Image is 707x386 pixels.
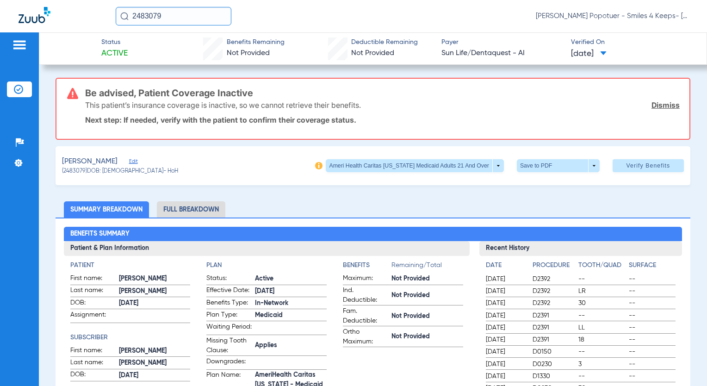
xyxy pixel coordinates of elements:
span: -- [578,274,626,284]
span: Active [255,274,327,284]
span: [DATE] [571,48,607,60]
li: Full Breakdown [157,201,225,218]
app-breakdown-title: Patient [70,261,191,270]
span: -- [629,311,676,320]
app-breakdown-title: Benefits [343,261,391,274]
span: Applies [255,341,327,350]
h4: Tooth/Quad [578,261,626,270]
span: D0150 [533,347,575,356]
span: Benefits Remaining [227,37,285,47]
span: Last name: [70,358,116,369]
span: [PERSON_NAME] [62,156,118,168]
span: [DATE] [486,274,525,284]
span: [DATE] [486,372,525,381]
button: Ameri Health Caritas [US_STATE] Medicaid Adults 21 And Over [326,159,503,172]
span: Verify Benefits [626,162,670,169]
h4: Plan [206,261,327,270]
span: 3 [578,360,626,369]
p: Next step: If needed, verify with the patient to confirm their coverage status. [85,115,680,125]
h4: Benefits [343,261,391,270]
span: Status [101,37,128,47]
span: In-Network [255,299,327,308]
span: Waiting Period: [206,322,252,335]
span: [DATE] [486,323,525,332]
span: Not Provided [227,50,270,57]
span: [PERSON_NAME] Popotuer - Smiles 4 Keeps- [GEOGRAPHIC_DATA] | Abra Dental [536,12,688,21]
span: D2392 [533,286,575,296]
span: -- [629,299,676,308]
img: hamburger-icon [12,39,27,50]
span: Payer [441,37,563,47]
h3: Be advised, Patient Coverage Inactive [85,88,680,98]
li: Summary Breakdown [64,201,149,218]
img: Search Icon [120,12,129,20]
span: 18 [578,335,626,344]
button: Verify Benefits [613,159,684,172]
span: D2391 [533,335,575,344]
span: Verified On [571,37,692,47]
img: Zuub Logo [19,7,50,23]
span: -- [629,347,676,356]
span: Sun Life/Dentaquest - AI [441,48,563,59]
iframe: Chat Widget [661,342,707,386]
span: [DATE] [486,360,525,369]
h4: Procedure [533,261,575,270]
span: Last name: [70,286,116,297]
a: Dismiss [651,100,680,110]
span: Active [101,48,128,59]
span: -- [578,372,626,381]
span: [PERSON_NAME] [119,286,191,296]
span: -- [578,347,626,356]
span: -- [629,274,676,284]
button: Save to PDF [517,159,600,172]
h3: Patient & Plan Information [64,241,470,256]
span: (2483079) DOB: [DEMOGRAPHIC_DATA] - HoH [62,168,178,176]
span: -- [629,360,676,369]
span: [DATE] [486,347,525,356]
span: -- [578,311,626,320]
span: Assignment: [70,310,116,323]
span: D2392 [533,299,575,308]
app-breakdown-title: Procedure [533,261,575,274]
span: -- [629,323,676,332]
span: -- [629,286,676,296]
span: Not Provided [391,332,463,342]
app-breakdown-title: Tooth/Quad [578,261,626,274]
span: First name: [70,346,116,357]
span: Effective Date: [206,286,252,297]
span: [PERSON_NAME] [119,274,191,284]
app-breakdown-title: Subscriber [70,333,191,342]
span: [DATE] [255,286,327,296]
span: Not Provided [391,291,463,300]
span: First name: [70,274,116,285]
span: 30 [578,299,626,308]
span: Status: [206,274,252,285]
span: Ortho Maximum: [343,327,388,347]
app-breakdown-title: Date [486,261,525,274]
h4: Surface [629,261,676,270]
span: Downgrades: [206,357,252,369]
img: info-icon [315,162,322,169]
span: Remaining/Total [391,261,463,274]
span: [DATE] [119,371,191,380]
span: DOB: [70,370,116,381]
span: D2391 [533,323,575,332]
span: LR [578,286,626,296]
span: Deductible Remaining [351,37,418,47]
span: Ind. Deductible: [343,286,388,305]
span: DOB: [70,298,116,309]
span: Not Provided [351,50,394,57]
span: Maximum: [343,274,388,285]
span: -- [629,335,676,344]
h3: Recent History [479,241,682,256]
span: [PERSON_NAME] [119,358,191,368]
span: Not Provided [391,311,463,321]
span: Fam. Deductible: [343,306,388,326]
h2: Benefits Summary [64,227,682,242]
span: Edit [129,158,137,167]
span: Not Provided [391,274,463,284]
span: D2392 [533,274,575,284]
p: This patient’s insurance coverage is inactive, so we cannot retrieve their benefits. [85,100,361,110]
